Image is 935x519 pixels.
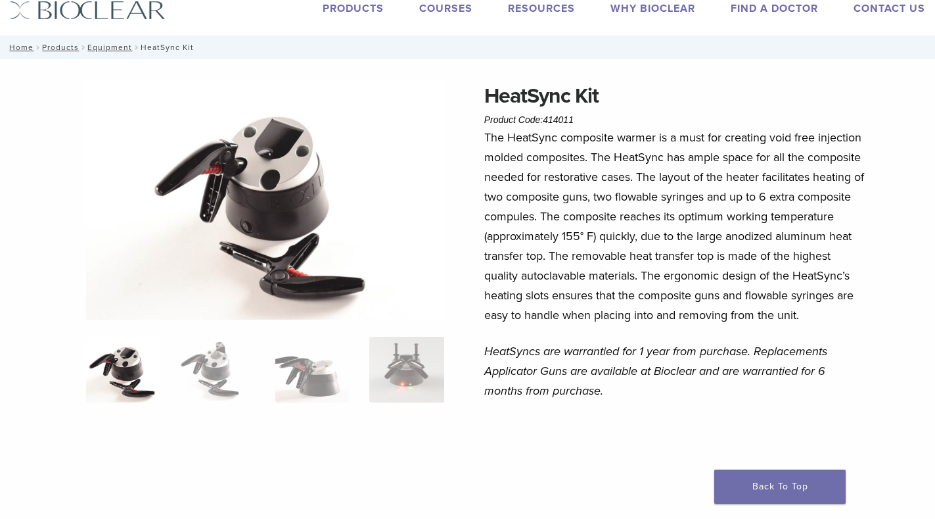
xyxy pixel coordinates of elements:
a: Contact Us [854,2,925,15]
span: 414011 [543,114,574,125]
a: Back To Top [714,470,846,504]
img: HeatSync Kit - Image 3 [275,337,350,403]
h1: HeatSync Kit [484,80,865,112]
span: / [79,44,87,51]
span: / [132,44,141,51]
img: HeatSync Kit - Image 2 [181,337,256,403]
p: The HeatSync composite warmer is a must for creating void free injection molded composites. The H... [484,128,865,325]
img: HeatSync-Kit-4-324x324.jpg [86,337,161,403]
a: Home [5,43,34,52]
a: Why Bioclear [610,2,695,15]
a: Resources [508,2,575,15]
img: Bioclear [10,1,166,20]
span: Product Code: [484,114,574,125]
a: Courses [419,2,472,15]
em: HeatSyncs are warrantied for 1 year from purchase. Replacements Applicator Guns are available at ... [484,344,827,398]
a: Find A Doctor [731,2,818,15]
img: HeatSync Kit-4 [86,80,444,320]
span: / [34,44,42,51]
a: Products [42,43,79,52]
a: Products [323,2,384,15]
a: Equipment [87,43,132,52]
img: HeatSync Kit - Image 4 [369,337,444,403]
